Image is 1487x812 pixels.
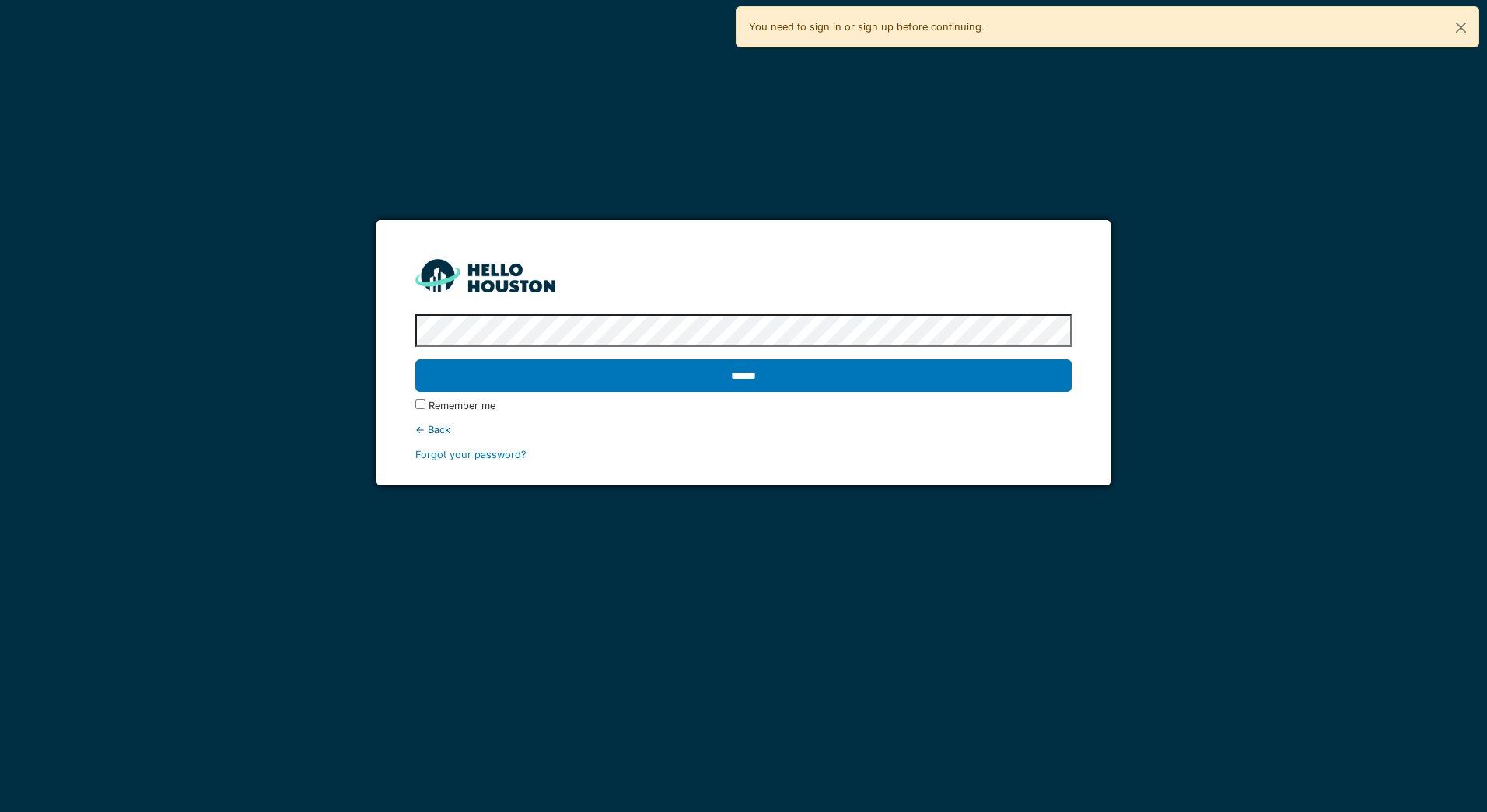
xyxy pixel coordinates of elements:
[736,6,1479,47] div: You need to sign in or sign up before continuing.
[415,422,1071,437] div: ← Back
[429,398,495,413] label: Remember me
[415,259,555,292] img: HH_line-BYnF2_Hg.png
[415,449,527,460] a: Forgot your password?
[1443,7,1478,48] button: Close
